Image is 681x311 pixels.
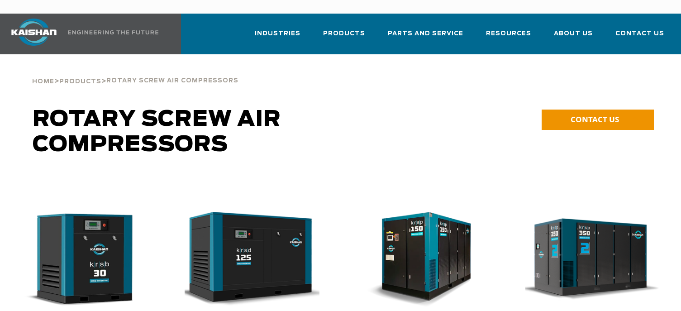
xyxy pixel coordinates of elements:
[255,29,300,39] span: Industries
[8,212,149,307] img: krsb30
[68,30,158,34] img: Engineering the future
[486,29,531,39] span: Resources
[33,109,281,156] span: Rotary Screw Air Compressors
[32,77,54,85] a: Home
[571,114,619,124] span: CONTACT US
[388,22,463,53] a: Parts and Service
[486,22,531,53] a: Resources
[615,22,664,53] a: Contact Us
[542,110,654,130] a: CONTACT US
[59,77,101,85] a: Products
[255,22,300,53] a: Industries
[32,79,54,85] span: Home
[525,212,667,307] div: krsp350
[59,79,101,85] span: Products
[14,212,156,307] div: krsb30
[348,212,490,307] img: krsp150
[106,78,238,84] span: Rotary Screw Air Compressors
[323,29,365,39] span: Products
[388,29,463,39] span: Parts and Service
[323,22,365,53] a: Products
[554,29,593,39] span: About Us
[519,212,660,307] img: krsp350
[615,29,664,39] span: Contact Us
[554,22,593,53] a: About Us
[178,212,319,307] img: krsd125
[32,54,238,89] div: > >
[355,212,496,307] div: krsp150
[185,212,326,307] div: krsd125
